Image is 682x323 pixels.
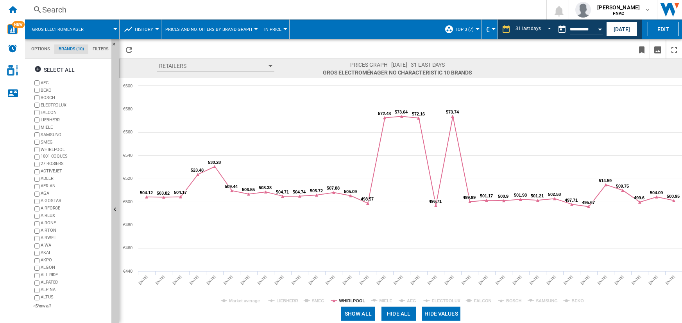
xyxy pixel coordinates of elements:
tspan: BOSCH [506,298,521,303]
md-menu: Currency [482,20,498,39]
tspan: 505.72 [310,188,323,193]
tspan: 504.74 [293,190,306,194]
tspan: [DATE] [597,275,607,285]
tspan: 504.17 [174,190,187,195]
tspan: 505.09 [344,189,357,194]
tspan: 499.99 [463,195,476,200]
tspan: €460 [123,245,132,250]
input: brand.name [34,140,39,145]
tspan: 502.58 [548,192,561,197]
tspan: [DATE] [342,275,353,285]
button: Retailers [157,61,274,71]
tspan: €600 [123,83,132,88]
tspan: 500.9 [498,194,508,199]
div: ALGON [41,264,108,272]
input: brand.name [34,206,39,211]
tspan: 514.59 [599,178,612,183]
div: ALL RIDE [41,272,108,279]
tspan: [DATE] [546,275,557,285]
tspan: 507.88 [327,186,340,190]
div: AIGOSTAR [41,198,108,205]
button: Bookmark this report [634,40,650,59]
label: BOSCH [41,95,108,101]
button: Hide [111,39,121,53]
tspan: [DATE] [631,275,641,285]
div: History [124,20,157,39]
tspan: [DATE] [665,275,675,285]
tspan: [DATE] [325,275,335,285]
div: AIRTON [41,227,108,235]
div: AERIAN [41,183,108,190]
tspan: €440 [123,269,132,273]
span: € [486,25,490,34]
tspan: [DATE] [240,275,251,285]
div: AKAI [41,250,108,257]
div: top 3 (7) [444,20,478,39]
tspan: [DATE] [223,275,233,285]
tspan: 572.16 [412,112,425,116]
label: SAMSUNG [41,132,108,138]
button: Gros electroménager [32,20,91,39]
tspan: [DATE] [495,275,505,285]
div: ALPATEC [41,279,108,287]
div: AIRONE [41,220,108,227]
button: Prices and No. offers by brand graph [165,20,256,39]
input: brand.name [34,125,39,130]
tspan: [DATE] [308,275,319,285]
div: 31 last days [516,26,541,31]
tspan: €580 [123,106,132,111]
input: brand.name [34,295,39,300]
input: brand.name [34,214,39,219]
input: brand.name [34,192,39,197]
input: brand.name [34,258,39,263]
input: brand.name [34,169,39,174]
input: brand.name [34,117,39,122]
tspan: AEG [407,298,416,303]
div: Gros electroménager [29,20,115,39]
button: € [486,20,494,39]
tspan: 498.57 [361,197,374,201]
tspan: 503.82 [157,191,170,195]
tspan: [DATE] [274,275,285,285]
tspan: 495.67 [582,200,595,205]
tspan: 572.48 [378,111,391,116]
md-tab-item: Filters [88,44,113,54]
tspan: €520 [123,176,132,181]
tspan: [DATE] [155,275,165,285]
tspan: 496.71 [429,199,442,204]
tspan: 523.48 [191,168,204,172]
tspan: 573.74 [446,110,459,114]
input: brand.name [34,280,39,286]
tspan: [DATE] [614,275,625,285]
input: brand.name [34,80,39,85]
tspan: [DATE] [138,275,149,285]
label: BEKO [41,87,108,93]
label: FALCON [41,110,108,115]
tspan: [DATE] [206,275,217,285]
tspan: €500 [123,199,132,204]
tspan: [DATE] [427,275,437,285]
div: AIRFORCE [41,205,108,213]
tspan: 501.17 [480,193,493,198]
tspan: €480 [123,222,132,227]
input: brand.name [34,273,39,278]
span: Prices and No. offers by brand graph [165,27,252,32]
md-tab-item: Options [27,44,54,54]
tspan: €540 [123,153,132,158]
div: ACTIVEJET [41,168,108,176]
input: brand.name [34,132,39,137]
button: Hide all [381,307,416,321]
tspan: [DATE] [563,275,573,285]
div: Search [42,4,526,15]
tspan: [DATE] [648,275,659,285]
input: brand.name [34,103,39,108]
tspan: 508.38 [259,185,272,190]
input: brand.name [34,288,39,293]
tspan: [DATE] [512,275,523,285]
input: brand.name [34,95,39,100]
div: ALPINA [41,287,108,294]
button: History [135,20,157,39]
tspan: SMEG [312,298,324,303]
button: md-calendar [554,21,570,37]
b: FNAC [613,11,624,16]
